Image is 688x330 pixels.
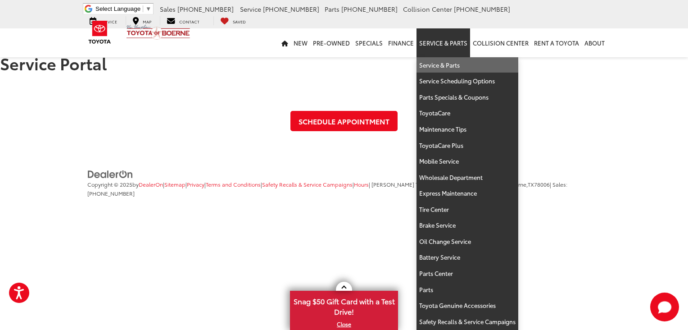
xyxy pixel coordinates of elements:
a: Schedule Appointment [290,111,398,131]
img: Vic Vaughan Toyota of Boerne [126,24,190,40]
span: [PHONE_NUMBER] [263,5,319,14]
a: Rent a Toyota [531,28,582,57]
a: Sitemap [164,180,186,188]
span: | [186,180,204,188]
a: ToyotaCare [416,105,518,121]
a: Service & Parts: Opens in a new tab [416,28,470,57]
span: Collision Center [403,5,452,14]
a: Safety Recalls & Service Campaigns, Opens in a new tab [262,180,353,188]
a: Collision Center [470,28,531,57]
a: Select Language​ [95,5,151,12]
span: Parts [325,5,339,14]
svg: Start Chat [650,293,679,321]
a: Wholesale Department [416,170,518,186]
a: Mobile Service [416,153,518,170]
a: Service Scheduling Options [416,73,518,89]
a: Maintenance Tips [416,121,518,137]
span: [PHONE_NUMBER] [87,189,135,197]
a: Tire Center: Opens in a new tab [416,202,518,218]
a: DealerOn Home Page [139,180,163,188]
a: Home [279,28,291,57]
span: | [353,180,369,188]
img: DealerOn [87,170,133,179]
a: Parts Specials & Coupons [416,89,518,105]
a: New [291,28,310,57]
button: Toggle Chat Window [650,293,679,321]
span: [PHONE_NUMBER] [454,5,510,14]
a: Terms and Conditions [206,180,261,188]
a: Map [126,16,158,25]
a: ToyotaCare Plus [416,137,518,154]
span: TX [528,180,534,188]
span: by [132,180,163,188]
a: Service [83,16,124,25]
span: Snag $50 Gift Card with a Test Drive! [291,292,397,319]
span: [PHONE_NUMBER] [177,5,234,14]
a: Hours [354,180,369,188]
a: Brake Service [416,217,518,234]
span: | [261,180,353,188]
a: Specials [353,28,385,57]
img: Toyota [83,18,117,47]
a: Pre-Owned [310,28,353,57]
a: Oil Change Service [416,234,518,250]
a: Express Maintenance [416,185,518,202]
span: Saved [233,18,246,24]
a: DealerOn [87,169,133,178]
span: Sales [160,5,176,14]
span: Boerne, [509,180,528,188]
span: | [PERSON_NAME] Toyota of Boerne [369,180,457,188]
a: Service & Parts: Opens in a new tab [416,57,518,73]
a: Privacy [187,180,204,188]
a: Safety Recalls & Service Campaigns: Opens in a new tab [416,314,518,330]
span: | [163,180,186,188]
a: Finance [385,28,416,57]
span: [PHONE_NUMBER] [341,5,398,14]
a: About [582,28,607,57]
span: | [204,180,261,188]
span: 78006 [534,180,550,188]
span: Select Language [95,5,140,12]
a: Battery Service [416,249,518,266]
a: My Saved Vehicles [213,16,253,25]
a: Toyota Genuine Accessories: Opens in a new tab [416,298,518,314]
span: ▼ [145,5,151,12]
a: Parts [416,282,518,298]
a: Parts Center: Opens in a new tab [416,266,518,282]
span: Service [240,5,261,14]
a: Contact [160,16,206,25]
span: Copyright © 2025 [87,180,132,188]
